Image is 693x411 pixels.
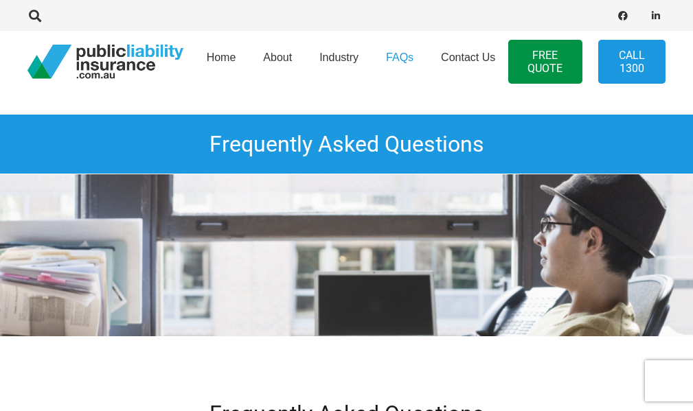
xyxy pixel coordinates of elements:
a: Call 1300 [598,40,666,84]
a: LinkedIn [646,6,666,25]
a: Search [21,3,49,28]
span: Industry [319,51,359,63]
span: Contact Us [441,51,495,63]
a: pli_logotransparent [27,45,183,79]
span: About [263,51,292,63]
span: Home [207,51,236,63]
a: FAQs [372,27,427,97]
a: About [249,27,306,97]
a: Home [193,27,250,97]
a: Industry [306,27,372,97]
a: Facebook [613,6,633,25]
span: FAQs [386,51,413,63]
a: FREE QUOTE [508,40,583,84]
a: Contact Us [427,27,509,97]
